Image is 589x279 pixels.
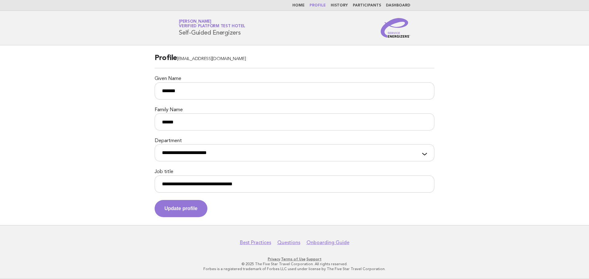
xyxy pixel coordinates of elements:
a: Terms of Use [281,257,306,261]
label: Family Name [155,107,434,113]
a: Privacy [268,257,280,261]
a: Home [292,4,305,7]
p: Forbes is a registered trademark of Forbes LLC used under license by The Five Star Travel Corpora... [107,266,482,271]
label: Job title [155,169,434,175]
img: Service Energizers [381,18,410,38]
button: Update profile [155,200,207,217]
h2: Profile [155,53,434,68]
a: Questions [277,239,300,246]
span: [EMAIL_ADDRESS][DOMAIN_NAME] [177,57,246,61]
span: Verified Platform Test Hotel [179,25,245,28]
a: Support [306,257,321,261]
a: Dashboard [386,4,410,7]
a: History [331,4,348,7]
a: Profile [310,4,326,7]
h1: Self-Guided Energizers [179,20,245,36]
a: Onboarding Guide [306,239,349,246]
label: Given Name [155,76,434,82]
a: Best Practices [240,239,271,246]
a: Participants [353,4,381,7]
p: · · [107,257,482,262]
a: [PERSON_NAME]Verified Platform Test Hotel [179,20,245,28]
p: © 2025 The Five Star Travel Corporation. All rights reserved. [107,262,482,266]
label: Department [155,138,434,144]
